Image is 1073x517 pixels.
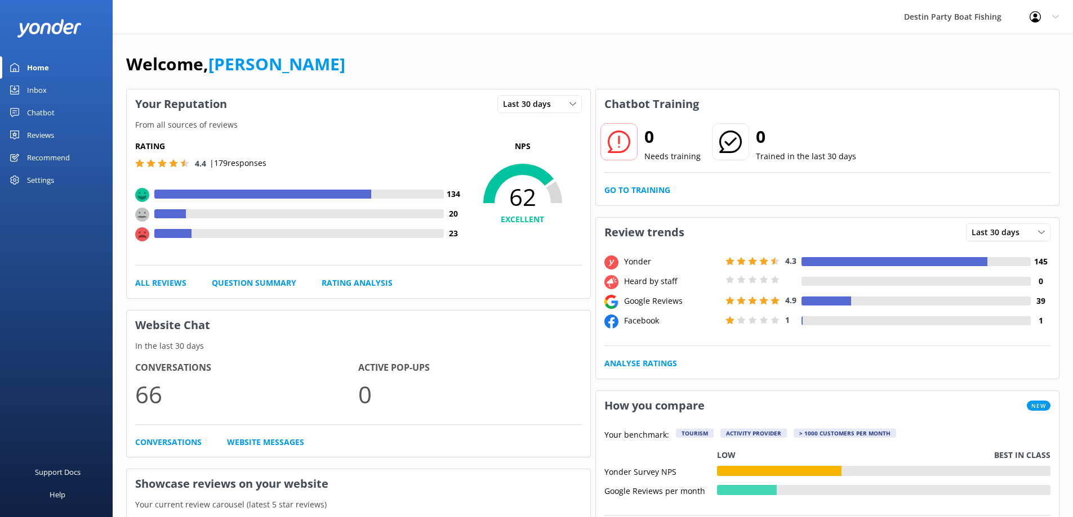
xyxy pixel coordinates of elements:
h4: 1 [1031,314,1050,327]
p: Your current review carousel (latest 5 star reviews) [127,498,590,511]
div: > 1000 customers per month [794,429,896,438]
h5: Rating [135,140,464,152]
div: Heard by staff [621,275,723,287]
h4: 39 [1031,295,1050,307]
h2: 0 [644,123,701,150]
p: Low [717,449,736,461]
div: Settings [27,169,54,191]
h3: Review trends [596,218,693,247]
div: Inbox [27,79,47,101]
p: 66 [135,375,358,413]
h1: Welcome, [126,51,345,78]
span: Last 30 days [972,226,1026,239]
a: Go to Training [604,184,670,196]
h4: 145 [1031,255,1050,268]
span: Last 30 days [503,98,558,110]
h4: 0 [1031,275,1050,287]
div: Activity Provider [720,429,787,438]
h4: Conversations [135,361,358,375]
h3: Chatbot Training [596,89,707,119]
p: Best in class [994,449,1050,461]
h3: How you compare [596,391,713,420]
div: Tourism [676,429,714,438]
a: Rating Analysis [322,277,393,289]
a: All Reviews [135,277,186,289]
h4: 23 [444,227,464,240]
span: 1 [785,314,790,325]
span: 4.4 [195,158,206,169]
h2: 0 [756,123,856,150]
p: 0 [358,375,581,413]
img: yonder-white-logo.png [17,19,82,38]
div: Reviews [27,124,54,146]
div: Help [50,483,65,506]
span: 4.9 [785,295,796,305]
h4: 20 [444,208,464,220]
a: Website Messages [227,436,304,448]
p: | 179 responses [210,157,266,169]
p: Needs training [644,150,701,163]
span: 4.3 [785,255,796,266]
h3: Your Reputation [127,89,235,119]
div: Support Docs [35,461,81,483]
div: Facebook [621,314,723,327]
p: Trained in the last 30 days [756,150,856,163]
div: Yonder [621,255,723,268]
h4: Active Pop-ups [358,361,581,375]
p: From all sources of reviews [127,119,590,131]
div: Chatbot [27,101,55,124]
div: Home [27,56,49,79]
a: [PERSON_NAME] [208,52,345,75]
p: NPS [464,140,582,152]
a: Conversations [135,436,202,448]
h4: EXCELLENT [464,213,582,226]
h4: 134 [444,188,464,200]
span: New [1027,401,1050,411]
div: Google Reviews per month [604,485,717,495]
p: In the last 30 days [127,340,590,352]
div: Recommend [27,146,70,169]
h3: Showcase reviews on your website [127,469,590,498]
a: Question Summary [212,277,296,289]
p: Your benchmark: [604,429,669,442]
div: Google Reviews [621,295,723,307]
h3: Website Chat [127,311,590,340]
div: Yonder Survey NPS [604,466,717,476]
span: 62 [464,183,582,211]
a: Analyse Ratings [604,357,677,370]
